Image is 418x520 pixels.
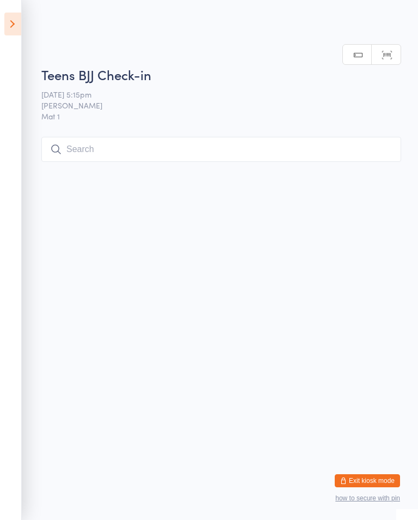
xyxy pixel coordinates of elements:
[41,137,401,162] input: Search
[41,65,401,83] h2: Teens BJJ Check-in
[41,100,384,111] span: [PERSON_NAME]
[41,89,384,100] span: [DATE] 5:15pm
[335,474,400,487] button: Exit kiosk mode
[335,494,400,502] button: how to secure with pin
[41,111,401,122] span: Mat 1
